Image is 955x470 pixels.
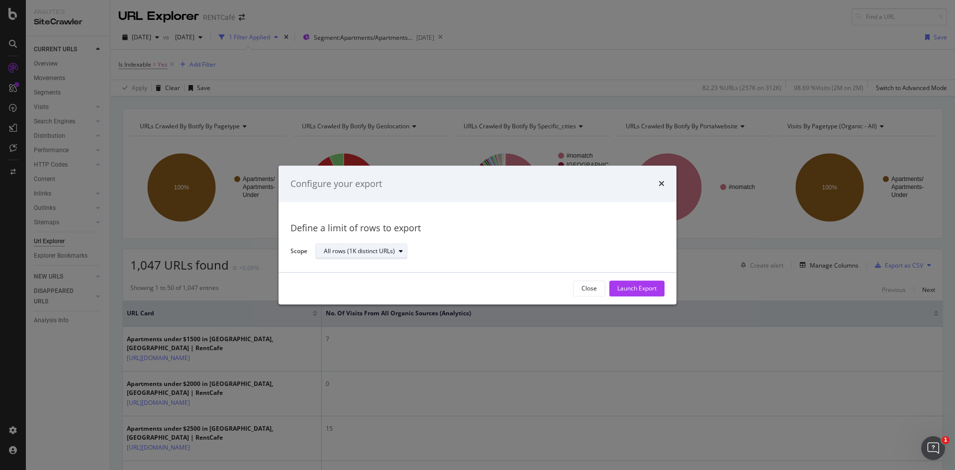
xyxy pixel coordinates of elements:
[617,284,657,293] div: Launch Export
[290,222,665,235] div: Define a limit of rows to export
[609,281,665,296] button: Launch Export
[921,436,945,460] iframe: Intercom live chat
[315,244,407,260] button: All rows (1K distinct URLs)
[573,281,605,296] button: Close
[279,166,676,304] div: modal
[290,247,307,258] label: Scope
[942,436,950,444] span: 1
[659,178,665,190] div: times
[290,178,382,190] div: Configure your export
[324,249,395,255] div: All rows (1K distinct URLs)
[581,284,597,293] div: Close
